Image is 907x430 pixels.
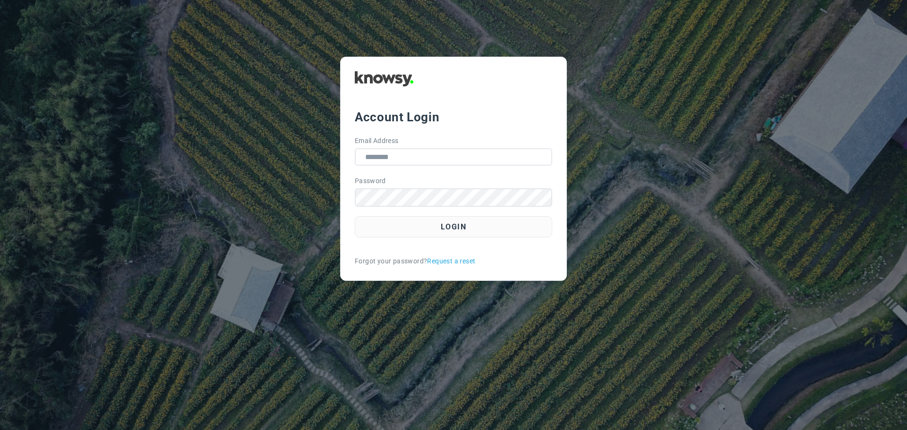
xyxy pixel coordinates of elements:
[427,256,475,266] a: Request a reset
[355,136,399,146] label: Email Address
[355,216,552,237] button: Login
[355,256,552,266] div: Forgot your password?
[355,109,552,126] div: Account Login
[355,176,386,186] label: Password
